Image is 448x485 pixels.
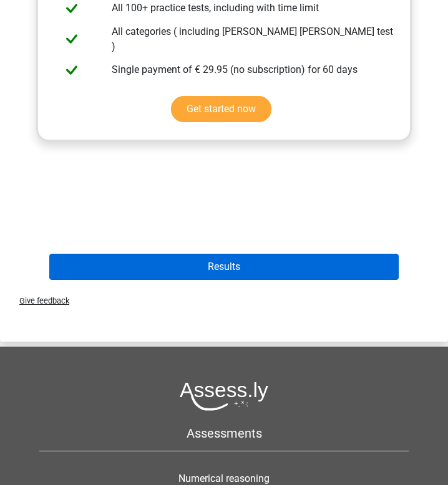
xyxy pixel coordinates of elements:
button: Results [49,254,399,280]
h5: Assessments [39,426,409,441]
a: Get started now [171,96,271,122]
span: Give feedback [9,296,69,305]
a: Numerical reasoning [178,473,270,484]
img: Assessly logo [180,382,268,411]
